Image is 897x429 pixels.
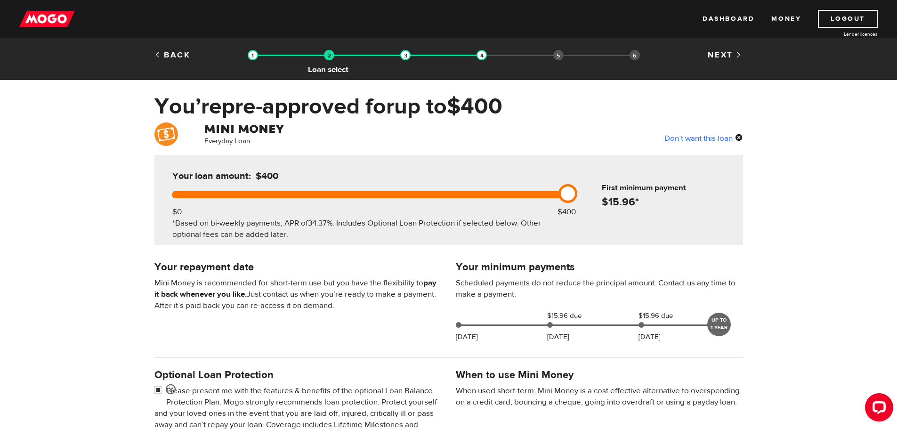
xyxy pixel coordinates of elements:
[456,385,743,408] p: When used short-term, Mini Money is a cost effective alternative to overspending on a credit card...
[154,278,436,299] b: pay it back whenever you like.
[602,195,739,209] h4: $
[154,260,442,274] h4: Your repayment date
[256,170,278,182] span: $400
[708,50,743,60] a: Next
[154,368,442,381] h4: Optional Loan Protection
[154,50,191,60] a: Back
[638,310,686,322] span: $15.96 due
[447,92,502,121] span: $400
[547,332,569,343] p: [DATE]
[703,10,754,28] a: Dashboard
[308,218,332,228] span: 34.37%
[400,50,411,60] img: transparent-188c492fd9eaac0f573672f40bb141c2.gif
[771,10,801,28] a: Money
[154,277,442,311] p: Mini Money is recommended for short-term use but you have the flexibility to Just contact us when...
[558,206,576,218] div: $400
[324,50,334,60] a: Loan select
[324,50,334,60] img: transparent-188c492fd9eaac0f573672f40bb141c2.gif
[807,31,878,38] a: Lender licences
[248,50,258,60] img: transparent-188c492fd9eaac0f573672f40bb141c2.gif
[19,10,75,28] img: mogo_logo-11ee424be714fa7cbb0f0f49df9e16ec.png
[638,332,661,343] p: [DATE]
[608,195,635,209] span: 15.96
[818,10,878,28] a: Logout
[154,94,743,119] h1: You’re pre-approved for up to
[456,368,574,381] h4: When to use Mini Money
[456,277,743,300] p: Scheduled payments do not reduce the principal amount. Contact us any time to make a payment.
[602,182,739,194] h6: First minimum payment
[456,260,743,274] h4: Your minimum payments
[456,332,478,343] p: [DATE]
[857,389,897,429] iframe: LiveChat chat widget
[172,170,364,182] h5: Your loan amount:
[664,132,743,144] div: Don’t want this loan
[477,50,487,60] img: transparent-188c492fd9eaac0f573672f40bb141c2.gif
[547,310,594,322] span: $15.96 due
[172,218,564,240] div: *Based on bi-weekly payments, APR of . Includes Optional Loan Protection if selected below. Other...
[154,385,166,397] input: <span class="smiley-face happy"></span>
[172,206,182,218] div: $0
[308,64,348,75] span: Loan select
[707,313,731,336] div: UP TO 1 YEAR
